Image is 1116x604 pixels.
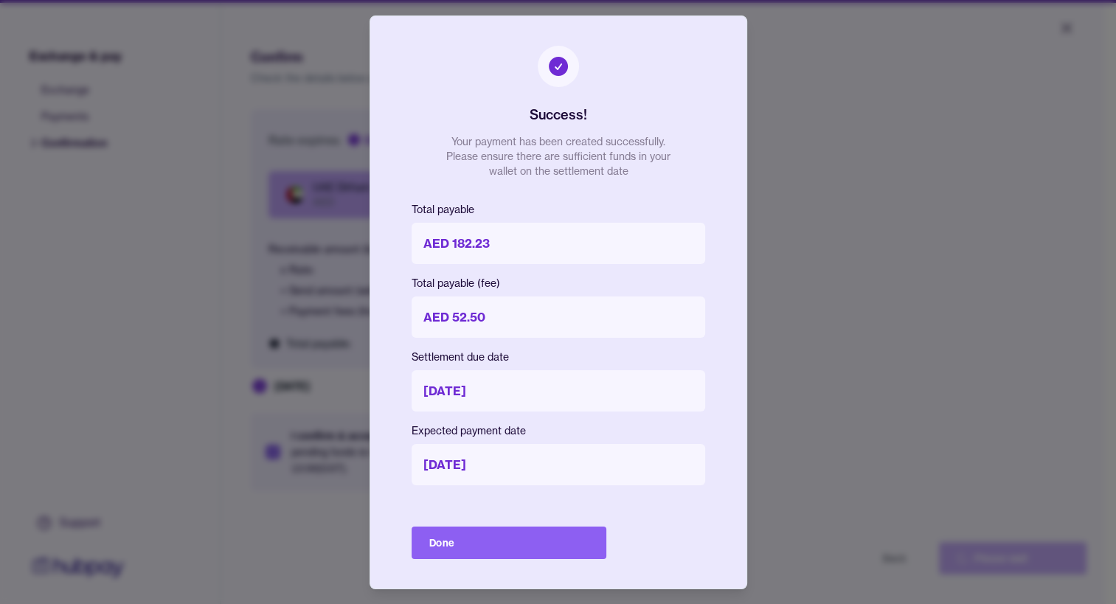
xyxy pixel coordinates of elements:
[440,134,676,178] p: Your payment has been created successfully. Please ensure there are sufficient funds in your wall...
[412,444,705,485] p: [DATE]
[412,527,606,559] button: Done
[412,202,705,217] p: Total payable
[412,296,705,338] p: AED 52.50
[412,223,705,264] p: AED 182.23
[530,105,587,125] h2: Success!
[412,370,705,412] p: [DATE]
[412,350,705,364] p: Settlement due date
[412,276,705,291] p: Total payable (fee)
[412,423,705,438] p: Expected payment date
